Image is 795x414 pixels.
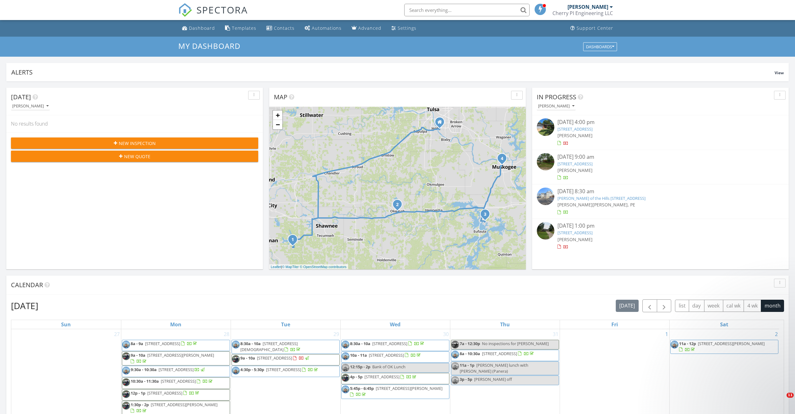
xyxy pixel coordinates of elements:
span: 3p - 5p [460,376,472,382]
div: [DATE] 9:00 am [557,153,764,161]
a: [PERSON_NAME] of the Hills [STREET_ADDRESS] [557,195,646,201]
a: Wednesday [389,320,402,329]
span: [STREET_ADDRESS][PERSON_NAME] [376,386,442,391]
img: 20210109_141743_002.jpg [451,376,459,384]
a: Go to July 27, 2025 [113,329,121,339]
span: Map [274,93,287,101]
div: No results found [6,115,263,132]
span: 7a - 12:30p [460,341,480,346]
a: Thursday [499,320,511,329]
a: [DATE] 9:00 am [STREET_ADDRESS] [PERSON_NAME] [537,153,784,181]
a: Monday [169,320,183,329]
span: View [775,70,784,75]
div: 10152 S Marion Ave, Tulsa OK 74131 [440,122,443,126]
a: 1:30p - 2p [STREET_ADDRESS][PERSON_NAME] [131,402,217,413]
span: [STREET_ADDRESS][PERSON_NAME] [147,352,214,358]
a: 9a - 10a [STREET_ADDRESS] [240,355,310,361]
a: 9a - 10a [STREET_ADDRESS] [232,354,340,365]
a: Friday [610,320,619,329]
img: screenshot_20250602_145829.png [232,355,240,363]
a: 5:45p - 6:45p [STREET_ADDRESS][PERSON_NAME] [350,386,442,397]
span: [STREET_ADDRESS][DEMOGRAPHIC_DATA] [240,341,298,352]
span: [STREET_ADDRESS] [372,341,407,346]
a: [STREET_ADDRESS] [557,230,593,235]
a: 10:30a - 11:30a [STREET_ADDRESS] [131,378,214,384]
a: Advanced [349,23,384,34]
button: week [704,300,723,312]
a: Sunday [60,320,72,329]
img: screenshot_20250602_145829.png [122,390,130,398]
span: 9:30a - 10:30a [131,367,157,372]
div: [PERSON_NAME] [538,104,574,108]
span: 11a - 1p [460,362,474,368]
a: 8:30a - 10a [STREET_ADDRESS] [350,341,425,346]
img: 20210109_141743_002.jpg [122,341,130,349]
button: list [675,300,689,312]
a: © MapTiler [282,265,299,269]
input: Search everything... [404,4,530,16]
span: New Inspection [119,140,156,147]
a: Zoom out [273,120,282,129]
a: Go to July 29, 2025 [332,329,340,339]
span: [PERSON_NAME] [557,167,593,173]
span: New Quote [124,153,150,160]
div: [DATE] 1:00 pm [557,222,764,230]
span: 1:30p - 2p [131,402,149,407]
span: 10a - 11a [350,352,367,358]
a: [DATE] 4:00 pm [STREET_ADDRESS] [PERSON_NAME] [537,118,784,146]
img: screenshot_20250602_145829.png [122,402,130,410]
span: [STREET_ADDRESS][PERSON_NAME] [698,341,765,346]
a: 10:30a - 11:30a [STREET_ADDRESS] [122,377,230,389]
img: image_processing2025082576vioeaf.jpeg [537,118,554,136]
a: Go to July 31, 2025 [552,329,560,339]
span: [PERSON_NAME] off [474,376,512,382]
a: 4:30p - 5:30p [STREET_ADDRESS] [232,366,340,377]
span: My Dashboard [178,41,240,51]
a: 8a - 9a [STREET_ADDRESS] [122,340,230,351]
a: 8a - 10:30a [STREET_ADDRESS] [451,350,559,361]
div: Dashboards [586,44,614,49]
a: 12p - 1p [STREET_ADDRESS] [131,390,200,396]
span: 8a - 10:30a [460,351,480,356]
button: New Inspection [11,137,258,149]
a: Go to August 2, 2025 [774,329,779,339]
div: [DATE] 8:30 am [557,188,764,195]
button: [DATE] [616,300,639,312]
a: 9:30a - 10:30a [STREET_ADDRESS] [122,366,230,377]
a: 9a - 10a [STREET_ADDRESS][PERSON_NAME] [131,352,214,364]
img: 20210109_141743_002.jpg [232,367,240,375]
span: [STREET_ADDRESS][PERSON_NAME] [151,402,217,407]
img: streetview [537,153,554,171]
img: screenshot_20250602_145829.png [122,352,130,360]
span: [PERSON_NAME], PE [593,202,635,208]
img: streetview [537,222,554,240]
a: [DATE] 8:30 am [PERSON_NAME] of the Hills [STREET_ADDRESS] [PERSON_NAME][PERSON_NAME], PE [537,188,784,215]
a: 8a - 9a [STREET_ADDRESS] [131,341,198,346]
button: day [689,300,704,312]
button: Next month [657,299,672,312]
a: Leaflet [271,265,281,269]
div: [PERSON_NAME] [567,4,608,10]
div: Contacts [274,25,295,31]
div: 201 S 5th St, Okemah, OK 74859 [397,204,401,208]
span: 4p - 5p [350,374,363,380]
img: screenshot_20250602_145829.png [122,378,130,386]
span: [PERSON_NAME] [557,236,593,242]
img: 20210109_141743_002.jpg [122,367,130,375]
div: | [269,264,348,270]
a: 8:30a - 10a [STREET_ADDRESS] [341,340,449,351]
a: 12p - 1p [STREET_ADDRESS] [122,389,230,401]
a: 8:30a - 10a [STREET_ADDRESS][DEMOGRAPHIC_DATA] [232,340,340,354]
span: 12p - 1p [131,390,145,396]
a: Zoom in [273,111,282,120]
a: 4:30p - 5:30p [STREET_ADDRESS] [240,367,319,372]
span: [STREET_ADDRESS] [364,374,400,380]
a: Contacts [264,23,297,34]
span: Bank of OK Lunch [372,364,405,370]
span: 11 [787,393,794,398]
span: [STREET_ADDRESS] [145,341,180,346]
span: 8:30a - 10a [240,341,261,346]
button: New Quote [11,151,258,162]
img: streetview [537,188,554,205]
div: 114257 S 4201 Road, Checotah, ok 74426 [485,214,489,218]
